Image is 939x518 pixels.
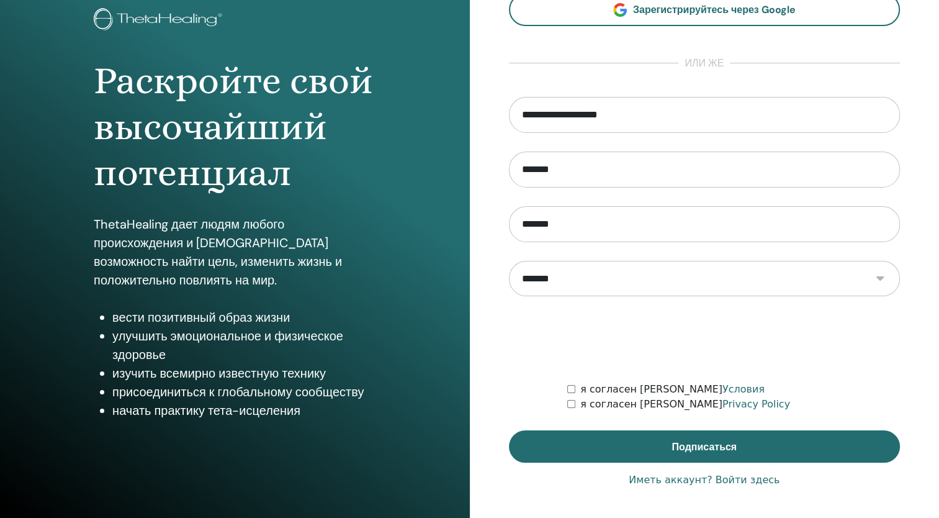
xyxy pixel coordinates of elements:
a: Условия [722,383,765,395]
li: присоединиться к глобальному сообществу [112,383,375,401]
label: я согласен [PERSON_NAME] [580,382,765,397]
span: или же [678,56,730,71]
li: вести позитивный образ жизни [112,308,375,327]
a: Privacy Policy [722,398,790,410]
span: Зарегистрируйтесь через Google [633,3,796,16]
label: я согласен [PERSON_NAME] [580,397,790,412]
a: Иметь аккаунт? Войти здесь [629,473,780,488]
iframe: reCAPTCHA [610,315,799,363]
h1: Раскройте свой высочайший потенциал [94,58,375,196]
button: Подписаться [509,430,901,463]
span: Подписаться [672,440,737,453]
li: начать практику тета-исцеления [112,401,375,420]
li: изучить всемирно известную технику [112,364,375,383]
p: ThetaHealing дает людям любого происхождения и [DEMOGRAPHIC_DATA] возможность найти цель, изменит... [94,215,375,289]
li: улучшить эмоциональное и физическое здоровье [112,327,375,364]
